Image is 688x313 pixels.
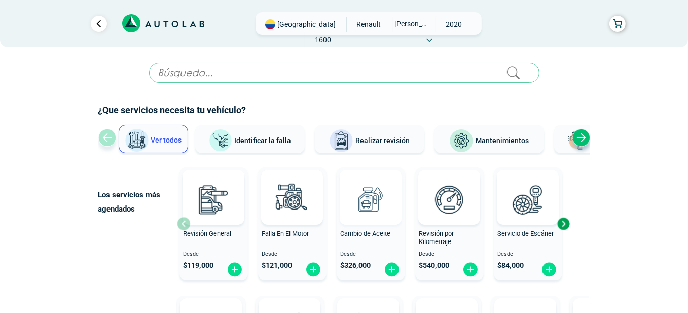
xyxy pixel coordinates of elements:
span: Realizar revisión [355,136,410,145]
img: fi_plus-circle2.svg [227,262,243,277]
button: Servicio de Escáner Desde $84,000 [494,167,562,280]
button: Revisión General Desde $119,000 [179,167,248,280]
span: Desde [184,251,244,258]
div: Next slide [556,216,571,231]
img: AD0BCuuxAAAAAElFTkSuQmCC [198,172,229,202]
img: AD0BCuuxAAAAAElFTkSuQmCC [513,172,543,202]
button: Realizar revisión [315,125,424,153]
span: [GEOGRAPHIC_DATA] [278,19,336,29]
img: revision_por_kilometraje-v3.svg [427,177,472,222]
img: diagnostic_engine-v3.svg [270,177,314,222]
span: $ 540,000 [419,261,450,270]
h2: ¿Que servicios necesita tu vehículo? [98,103,590,117]
span: Desde [341,251,401,258]
span: Desde [419,251,480,258]
img: fi_plus-circle2.svg [384,262,400,277]
img: AD0BCuuxAAAAAElFTkSuQmCC [355,172,386,202]
img: Latonería y Pintura [565,129,589,153]
span: Revisión General [184,230,232,237]
img: fi_plus-circle2.svg [305,262,321,277]
img: Mantenimientos [449,129,474,153]
button: Ver todos [119,125,188,153]
span: Cambio de Aceite [341,230,391,237]
img: fi_plus-circle2.svg [541,262,557,277]
span: Identificar la falla [235,136,292,144]
img: revision_general-v3.svg [191,177,236,222]
button: Identificar la falla [195,125,305,153]
img: cambio_de_aceite-v3.svg [348,177,393,222]
img: AD0BCuuxAAAAAElFTkSuQmCC [277,172,307,202]
span: Desde [262,251,322,258]
a: Ir al paso anterior [91,16,107,32]
span: Revisión por Kilometraje [419,230,454,246]
span: Servicio de Escáner [498,230,554,237]
img: escaner-v3.svg [505,177,550,222]
span: Ver todos [151,136,182,144]
span: $ 121,000 [262,261,293,270]
span: $ 326,000 [341,261,371,270]
p: Los servicios más agendados [98,188,177,216]
span: Mantenimientos [476,136,529,145]
button: Falla En El Motor Desde $121,000 [258,167,327,280]
span: [PERSON_NAME] LIFE [393,17,429,31]
span: 2020 [436,17,472,32]
span: $ 84,000 [498,261,524,270]
img: Realizar revisión [329,129,353,153]
span: Desde [498,251,558,258]
img: AD0BCuuxAAAAAElFTkSuQmCC [434,172,464,202]
span: Falla En El Motor [262,230,309,237]
button: Revisión por Kilometraje Desde $540,000 [415,167,484,280]
div: Next slide [572,129,590,147]
img: Flag of COLOMBIA [265,19,275,29]
input: Búsqueda... [149,63,539,83]
span: 1600 [305,32,341,47]
img: Ver todos [125,128,149,153]
img: fi_plus-circle2.svg [462,262,479,277]
button: Mantenimientos [434,125,544,153]
span: $ 119,000 [184,261,214,270]
button: Cambio de Aceite Desde $326,000 [337,167,405,280]
img: Identificar la falla [208,129,233,153]
span: RENAULT [351,17,387,32]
